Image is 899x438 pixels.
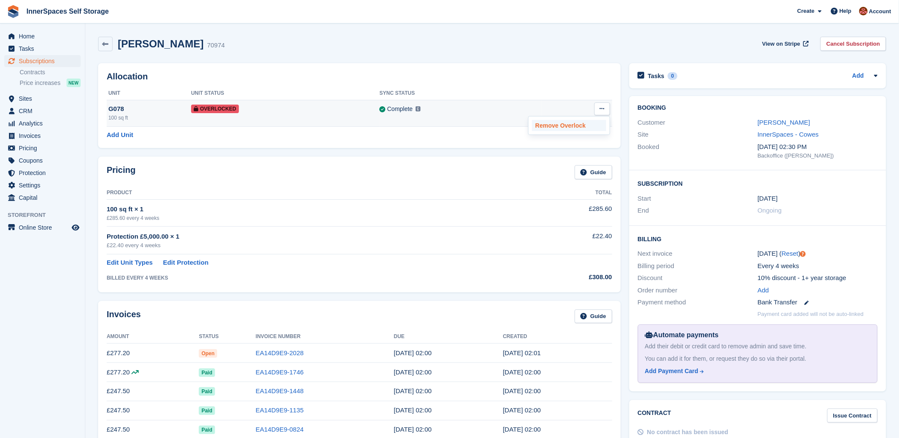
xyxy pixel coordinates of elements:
[70,222,81,233] a: Preview store
[638,249,758,259] div: Next invoice
[758,194,778,204] time: 2025-03-03 01:00:00 UTC
[647,428,729,437] div: No contract has been issued
[19,105,70,117] span: CRM
[638,409,672,423] h2: Contract
[4,155,81,166] a: menu
[394,406,432,414] time: 2025-05-27 01:00:00 UTC
[8,211,85,219] span: Storefront
[107,232,518,242] div: Protection £5,000.00 × 1
[518,186,612,200] th: Total
[118,38,204,50] h2: [PERSON_NAME]
[4,93,81,105] a: menu
[107,214,518,222] div: £285.60 every 4 weeks
[638,261,758,271] div: Billing period
[207,41,225,50] div: 70974
[638,206,758,216] div: End
[20,68,81,76] a: Contracts
[758,273,878,283] div: 10% discount - 1+ year storage
[19,43,70,55] span: Tasks
[852,71,864,81] a: Add
[19,117,70,129] span: Analytics
[840,7,852,15] span: Help
[503,406,541,414] time: 2025-05-26 01:00:35 UTC
[575,310,612,324] a: Guide
[19,55,70,67] span: Subscriptions
[107,401,199,420] td: £247.50
[762,40,800,48] span: View on Stripe
[518,199,612,226] td: £285.60
[758,119,810,126] a: [PERSON_NAME]
[19,93,70,105] span: Sites
[394,368,432,376] time: 2025-07-22 01:00:00 UTC
[199,387,215,396] span: Paid
[645,354,870,363] div: You can add it for them, or request they do so via their portal.
[638,105,878,111] h2: Booking
[199,406,215,415] span: Paid
[638,118,758,128] div: Customer
[503,368,541,376] time: 2025-07-21 01:00:26 UTC
[503,426,541,433] time: 2025-04-28 01:00:44 UTC
[758,286,769,295] a: Add
[20,79,61,87] span: Price increases
[518,227,612,254] td: £22.40
[416,106,421,111] img: icon-info-grey-7440780725fd019a000dd9b08b2336e03edf1995a4989e88bcd33f0948082b44.svg
[199,349,217,358] span: Open
[394,330,503,344] th: Due
[758,131,819,138] a: InnerSpaces - Cowes
[4,179,81,191] a: menu
[163,258,209,268] a: Edit Protection
[645,330,870,340] div: Automate payments
[256,406,304,414] a: EA14D9E9-1135
[638,179,878,187] h2: Subscription
[759,37,811,51] a: View on Stripe
[107,258,153,268] a: Edit Unit Types
[4,105,81,117] a: menu
[645,367,867,376] a: Add Payment Card
[799,250,807,258] div: Tooltip anchor
[575,165,612,179] a: Guide
[4,222,81,234] a: menu
[503,349,541,356] time: 2025-08-18 01:01:03 UTC
[758,142,878,152] div: [DATE] 02:30 PM
[108,104,191,114] div: G078
[518,272,612,282] div: £308.00
[394,349,432,356] time: 2025-08-19 01:00:00 UTC
[4,192,81,204] a: menu
[4,43,81,55] a: menu
[107,382,199,401] td: £247.50
[503,387,541,394] time: 2025-06-23 01:00:31 UTC
[532,120,606,131] a: Remove Overlock
[758,310,864,318] p: Payment card added will not be auto-linked
[394,426,432,433] time: 2025-04-29 01:00:00 UTC
[638,194,758,204] div: Start
[199,368,215,377] span: Paid
[645,342,870,351] div: Add their debit or credit card to remove admin and save time.
[827,409,878,423] a: Issue Contract
[19,142,70,154] span: Pricing
[256,368,304,376] a: EA14D9E9-1746
[7,5,20,18] img: stora-icon-8386f47178a22dfd0bd8f6a31ec36ba5ce8667c1dd55bd0f319d3a0aa187defe.svg
[199,426,215,434] span: Paid
[758,298,878,307] div: Bank Transfer
[107,204,518,214] div: 100 sq ft × 1
[797,7,815,15] span: Create
[758,261,878,271] div: Every 4 weeks
[107,241,518,250] div: £22.40 every 4 weeks
[638,130,758,140] div: Site
[19,192,70,204] span: Capital
[758,152,878,160] div: Backoffice ([PERSON_NAME])
[107,165,136,179] h2: Pricing
[638,286,758,295] div: Order number
[782,250,798,257] a: Reset
[19,179,70,191] span: Settings
[758,207,782,214] span: Ongoing
[4,30,81,42] a: menu
[19,155,70,166] span: Coupons
[638,273,758,283] div: Discount
[4,117,81,129] a: menu
[4,167,81,179] a: menu
[859,7,868,15] img: Abby Tilley
[191,87,380,100] th: Unit Status
[107,330,199,344] th: Amount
